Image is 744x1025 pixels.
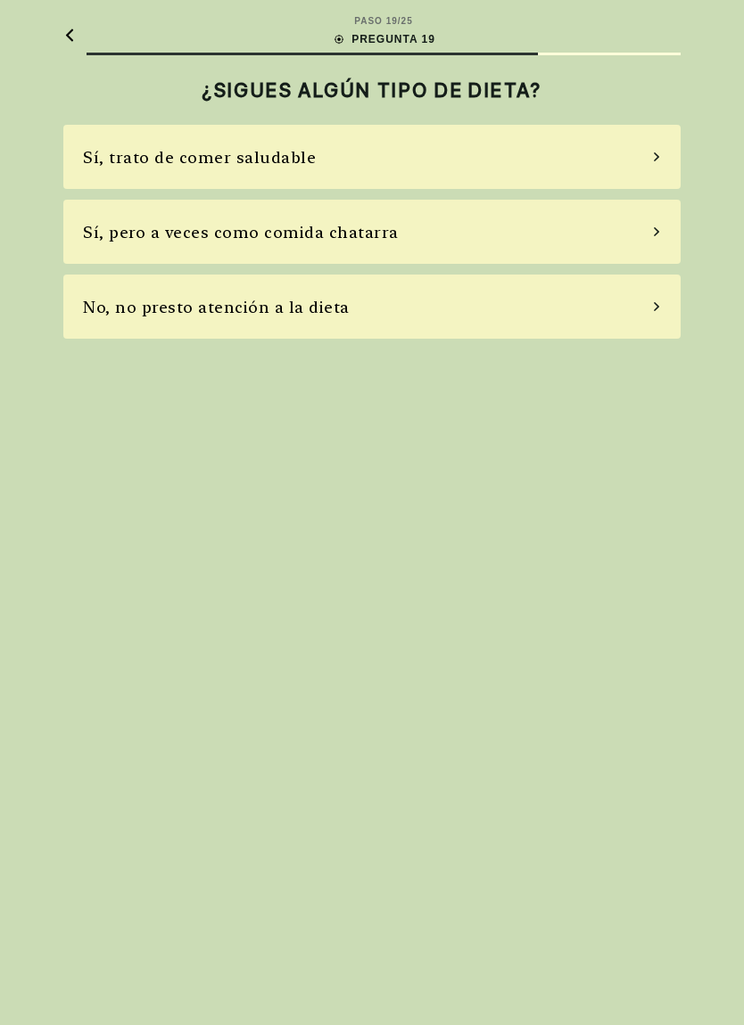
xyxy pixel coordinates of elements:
div: PREGUNTA 19 [332,31,435,47]
h2: ¿SIGUES ALGÚN TIPO DE DIETA? [63,78,681,102]
div: PASO 19 / 25 [354,14,412,28]
div: No, no presto atención a la dieta [83,295,350,319]
div: Sí, pero a veces como comida chatarra [83,220,399,244]
div: Sí, trato de comer saludable [83,145,316,169]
